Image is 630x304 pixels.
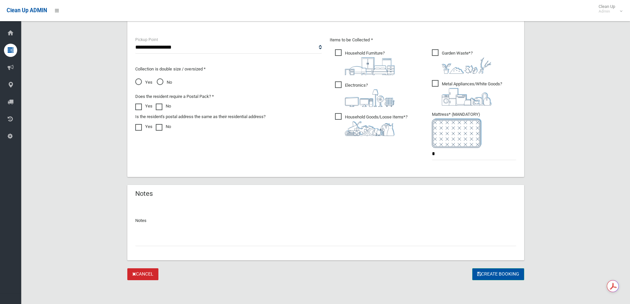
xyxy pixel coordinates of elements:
[442,88,491,106] img: 36c1b0289cb1767239cdd3de9e694f19.png
[135,113,266,121] label: Is the resident's postal address the same as their residential address?
[127,187,161,200] header: Notes
[472,268,524,281] button: Create Booking
[432,80,502,106] span: Metal Appliances/White Goods
[432,112,516,148] span: Mattress* (MANDATORY)
[345,83,395,107] i: ?
[335,113,407,136] span: Household Goods/Loose Items*
[595,4,622,14] span: Clean Up
[135,102,152,110] label: Yes
[432,49,491,74] span: Garden Waste*
[156,123,171,131] label: No
[127,268,158,281] a: Cancel
[335,81,395,107] span: Electronics
[432,118,482,148] img: e7408bece873d2c1783593a074e5cb2f.png
[156,102,171,110] label: No
[345,89,395,107] img: 394712a680b73dbc3d2a6a3a7ffe5a07.png
[135,123,152,131] label: Yes
[330,36,516,44] p: Items to be Collected *
[345,57,395,75] img: aa9efdbe659d29b613fca23ba79d85cb.png
[157,78,172,86] span: No
[442,57,491,74] img: 4fd8a5c772b2c999c83690221e5242e0.png
[135,93,214,101] label: Does the resident require a Postal Pack? *
[335,49,395,75] span: Household Furniture
[345,121,395,136] img: b13cc3517677393f34c0a387616ef184.png
[7,7,47,14] span: Clean Up ADMIN
[442,81,502,106] i: ?
[135,217,516,225] p: Notes
[345,114,407,136] i: ?
[135,78,152,86] span: Yes
[135,65,322,73] p: Collection is double size / oversized *
[442,51,491,74] i: ?
[345,51,395,75] i: ?
[599,9,615,14] small: Admin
